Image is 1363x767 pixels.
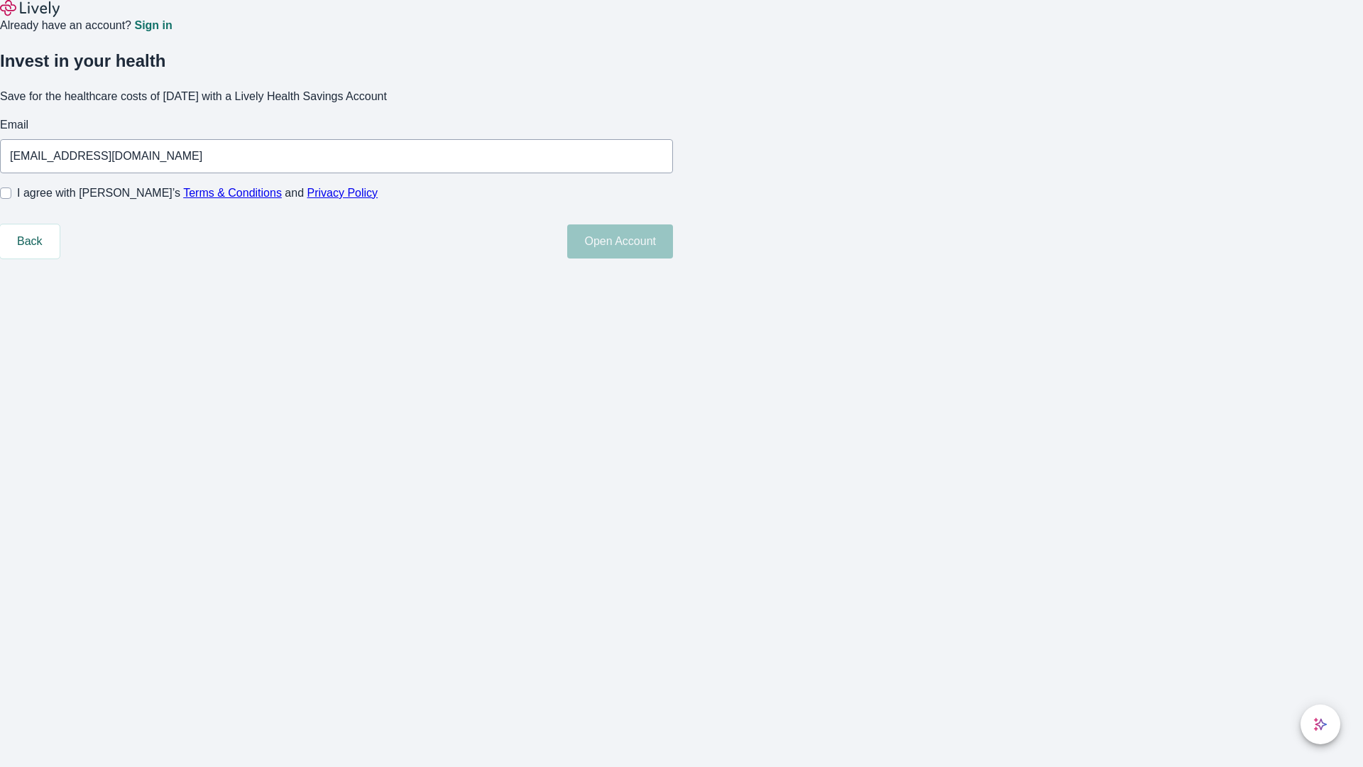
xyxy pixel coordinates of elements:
a: Terms & Conditions [183,187,282,199]
svg: Lively AI Assistant [1313,717,1328,731]
a: Privacy Policy [307,187,378,199]
button: chat [1301,705,1340,744]
a: Sign in [134,20,172,31]
span: I agree with [PERSON_NAME]’s and [17,185,378,202]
